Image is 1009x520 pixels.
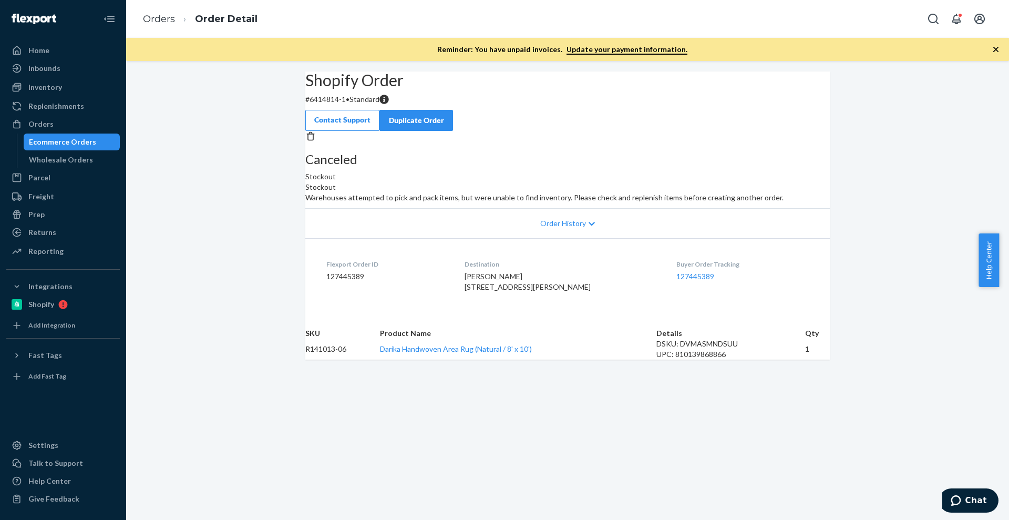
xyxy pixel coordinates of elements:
div: Give Feedback [28,494,79,504]
p: # 6414814-1 [305,94,830,105]
a: Order Detail [195,13,258,25]
button: Open account menu [969,8,990,29]
div: Talk to Support [28,458,83,468]
a: 127445389 [676,272,714,281]
div: Add Fast Tag [28,372,66,381]
div: Settings [28,440,58,451]
button: Help Center [979,233,999,287]
iframe: Opens a widget where you can chat to one of our agents [942,488,998,515]
div: Returns [28,227,56,238]
td: 1 [805,339,830,360]
a: Shopify [6,296,120,313]
div: Help Center [28,476,71,486]
a: Ecommerce Orders [24,134,120,150]
a: Freight [6,188,120,205]
th: Qty [805,328,830,339]
a: Inventory [6,79,120,96]
span: Standard [349,95,379,104]
div: Inventory [28,82,62,93]
div: DSKU: DVMASMNDSUU [656,339,805,349]
a: Inbounds [6,60,120,77]
span: • [346,95,349,104]
a: Prep [6,206,120,223]
button: Open notifications [946,8,967,29]
th: SKU [305,328,380,339]
div: UPC: 810139868866 [656,349,805,360]
dt: Flexport Order ID [326,260,448,269]
dd: 127445389 [326,271,448,282]
dt: Buyer Order Tracking [676,260,809,269]
div: Fast Tags [28,350,62,361]
div: Duplicate Order [388,115,444,126]
button: Give Feedback [6,491,120,507]
img: Flexport logo [12,14,56,24]
div: Add Integration [28,321,75,330]
button: Integrations [6,278,120,295]
button: Close Navigation [99,8,120,29]
a: Parcel [6,169,120,186]
div: Shopify [28,299,54,310]
div: Replenishments [28,101,84,111]
a: Update your payment information. [567,45,687,55]
div: Integrations [28,281,73,292]
dt: Destination [465,260,660,269]
th: Product Name [380,328,656,339]
div: Wholesale Orders [29,155,93,165]
h3: Canceled [305,152,830,166]
header: Stockout [305,182,830,192]
p: Warehouses attempted to pick and pack items, but were unable to find inventory. Please check and ... [305,192,830,203]
div: Reporting [28,246,64,257]
span: [PERSON_NAME] [STREET_ADDRESS][PERSON_NAME] [465,272,591,291]
a: Orders [143,13,175,25]
span: Order History [540,218,586,229]
th: Details [656,328,805,339]
ol: breadcrumbs [135,4,266,35]
a: Reporting [6,243,120,260]
a: Contact Support [305,110,379,131]
a: Orders [6,116,120,132]
div: Prep [28,209,45,220]
h2: Shopify Order [305,72,830,89]
div: Inbounds [28,63,60,74]
a: Add Integration [6,317,120,334]
button: Duplicate Order [379,110,453,131]
div: Parcel [28,172,50,183]
div: Stockout [305,152,830,182]
a: Add Fast Tag [6,368,120,385]
a: Home [6,42,120,59]
button: Talk to Support [6,455,120,472]
a: Darika Handwoven Area Rug (Natural / 8' x 10') [380,344,532,353]
button: Fast Tags [6,347,120,364]
a: Replenishments [6,98,120,115]
td: R141013-06 [305,339,380,360]
a: Returns [6,224,120,241]
p: Reminder: You have unpaid invoices. [437,44,687,55]
div: Ecommerce Orders [29,137,96,147]
a: Wholesale Orders [24,151,120,168]
a: Settings [6,437,120,454]
button: Open Search Box [923,8,944,29]
a: Help Center [6,473,120,490]
div: Orders [28,119,54,129]
div: Home [28,45,49,56]
div: Freight [28,191,54,202]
